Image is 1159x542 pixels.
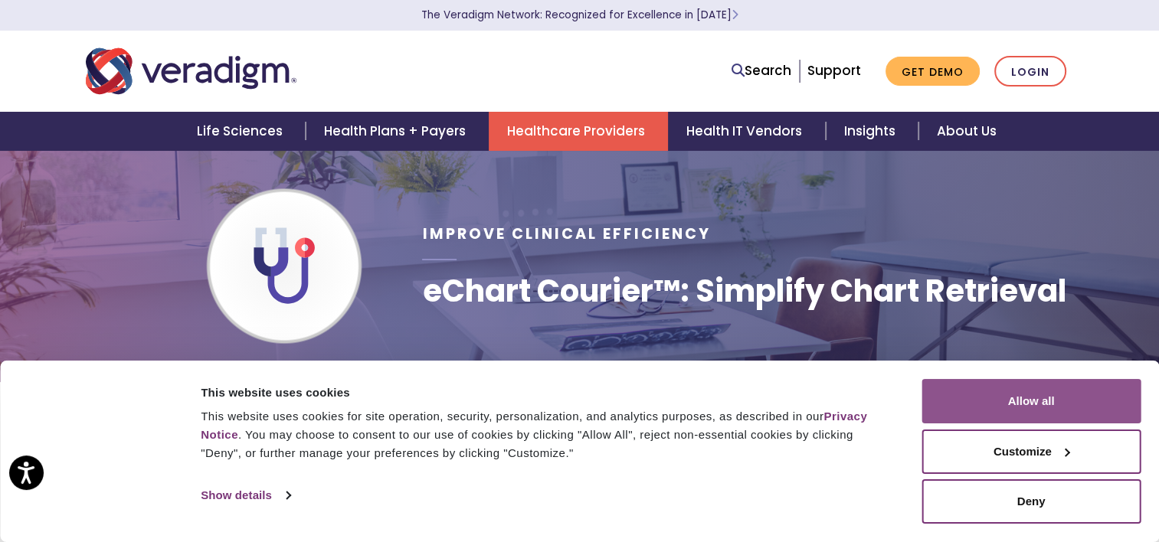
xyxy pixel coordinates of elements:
a: Health IT Vendors [668,112,825,151]
button: Customize [922,429,1141,474]
img: Veradigm logo [86,46,296,96]
button: Deny [922,479,1141,524]
a: The Veradigm Network: Recognized for Excellence in [DATE]Learn More [421,8,738,22]
a: Life Sciences [178,112,306,151]
span: Improve Clinical Efficiency [422,224,710,244]
a: About Us [918,112,1015,151]
div: This website uses cookies [201,384,887,402]
h1: eChart Courier™: Simplify Chart Retrieval [422,273,1066,309]
button: Allow all [922,379,1141,423]
a: Support [807,61,861,80]
a: Get Demo [886,57,980,87]
div: This website uses cookies for site operation, security, personalization, and analytics purposes, ... [201,407,887,462]
a: Insights [826,112,918,151]
a: Search [732,60,791,81]
span: Learn More [732,8,738,22]
a: Login [994,56,1066,87]
a: Show details [201,484,290,507]
a: Healthcare Providers [489,112,668,151]
a: Health Plans + Payers [306,112,489,151]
